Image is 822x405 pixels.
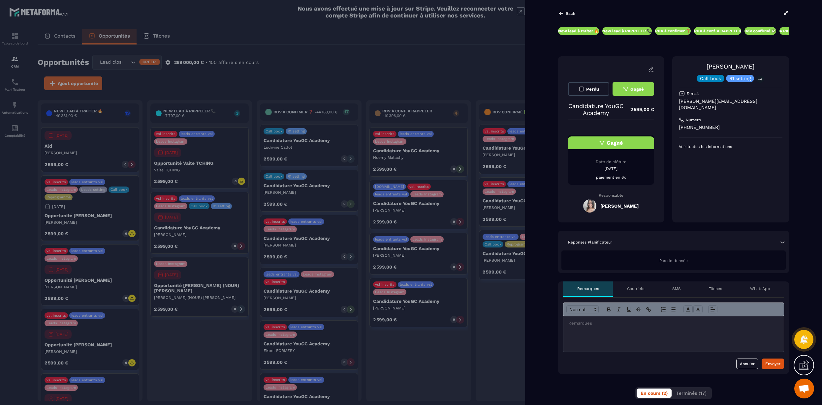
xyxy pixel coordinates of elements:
[600,203,639,209] h5: [PERSON_NAME]
[641,391,668,396] span: En cours (2)
[750,286,770,291] p: WhatsApp
[762,359,784,369] button: Envoyer
[659,258,688,263] span: Pas de donnée
[672,286,681,291] p: SMS
[756,76,764,83] p: +4
[794,379,814,398] a: Ouvrir le chat
[627,286,644,291] p: Courriels
[676,391,707,396] span: Terminés (17)
[568,159,654,164] p: Date de clôture
[729,76,751,81] p: R1 setting
[707,63,754,70] a: [PERSON_NAME]
[679,98,782,111] p: [PERSON_NAME][EMAIL_ADDRESS][DOMAIN_NAME]
[568,166,654,171] p: [DATE]
[586,87,599,92] span: Perdu
[577,286,599,291] p: Remarques
[686,117,701,123] p: Numéro
[686,91,699,96] p: E-mail
[568,175,654,180] p: paiement en 6x
[637,389,672,398] button: En cours (2)
[630,87,644,92] span: Gagné
[709,286,722,291] p: Tâches
[568,102,624,116] p: Candidature YouGC Academy
[679,124,782,130] p: [PHONE_NUMBER]
[736,359,758,369] button: Annuler
[613,82,654,96] button: Gagné
[624,103,654,116] p: 2 599,00 €
[672,389,711,398] button: Terminés (17)
[568,240,612,245] p: Réponses Planificateur
[607,140,623,146] span: Gagné
[568,82,609,96] button: Perdu
[679,144,782,149] p: Voir toutes les informations
[765,361,780,367] div: Envoyer
[700,76,721,81] p: Call book
[568,193,654,198] p: Responsable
